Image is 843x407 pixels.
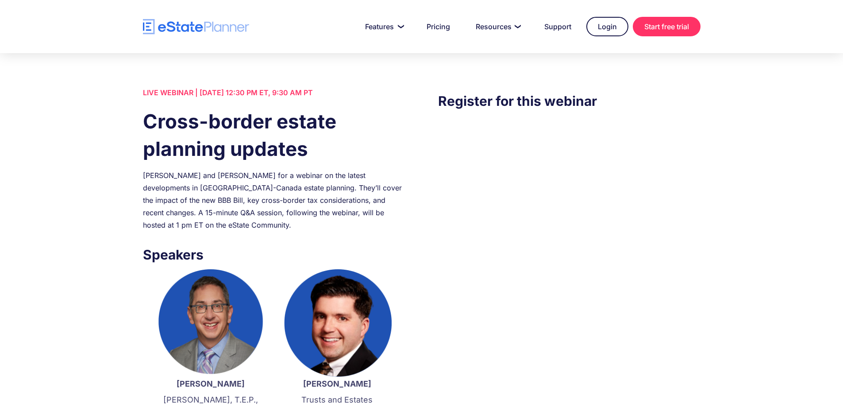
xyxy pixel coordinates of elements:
a: Features [354,18,412,35]
a: Support [534,18,582,35]
div: [PERSON_NAME] and [PERSON_NAME] for a webinar on the latest developments in [GEOGRAPHIC_DATA]-Can... [143,169,405,231]
a: Login [586,17,628,36]
strong: [PERSON_NAME] [177,379,245,388]
p: Trusts and Estates [283,394,392,406]
h1: Cross-border estate planning updates [143,108,405,163]
h3: Register for this webinar [438,91,700,111]
strong: [PERSON_NAME] [303,379,371,388]
h3: Speakers [143,244,405,265]
a: Start free trial [633,17,701,36]
a: Pricing [416,18,461,35]
a: Resources [465,18,529,35]
div: LIVE WEBINAR | [DATE] 12:30 PM ET, 9:30 AM PT [143,86,405,99]
a: home [143,19,249,35]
